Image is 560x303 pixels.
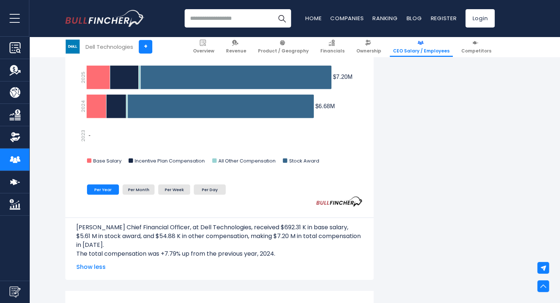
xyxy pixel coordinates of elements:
[430,14,457,22] a: Register
[223,37,250,57] a: Revenue
[135,157,205,164] text: Incentive Plan Compensation
[315,103,335,109] tspan: $6.68M
[10,132,21,143] img: Ownership
[80,101,87,113] text: 2024
[317,37,348,57] a: Financials
[393,48,450,54] span: CEO Salary / Employees
[330,14,364,22] a: Companies
[258,48,309,54] span: Product / Geography
[218,157,276,164] text: All Other Compensation
[65,10,145,27] img: Bullfincher logo
[66,40,80,54] img: DELL logo
[406,14,422,22] a: Blog
[305,14,321,22] a: Home
[194,185,226,195] li: Per Day
[87,185,119,195] li: Per Year
[93,157,122,164] text: Base Salary
[372,14,397,22] a: Ranking
[255,37,312,57] a: Product / Geography
[76,43,363,172] svg: Yvonne McGill Chief Financial Officer
[461,48,491,54] span: Competitors
[289,157,319,164] text: Stock Award
[123,185,154,195] li: Per Month
[76,223,363,249] p: [PERSON_NAME] Chief Financial Officer, at Dell Technologies, received $692.31 K in base salary, $...
[65,10,144,27] a: Go to homepage
[139,40,152,54] a: +
[465,9,495,28] a: Login
[158,185,190,195] li: Per Week
[80,130,87,142] text: 2023
[76,263,363,271] span: Show less
[356,48,381,54] span: Ownership
[226,48,246,54] span: Revenue
[76,249,363,258] p: The total compensation was +7.79% up from the previous year, 2024.
[80,72,87,83] text: 2025
[333,74,352,80] tspan: $7.20M
[390,37,453,57] a: CEO Salary / Employees
[353,37,385,57] a: Ownership
[320,48,345,54] span: Financials
[190,37,218,57] a: Overview
[88,132,90,138] text: -
[86,43,133,51] div: Dell Technologies
[458,37,495,57] a: Competitors
[273,9,291,28] button: Search
[193,48,214,54] span: Overview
